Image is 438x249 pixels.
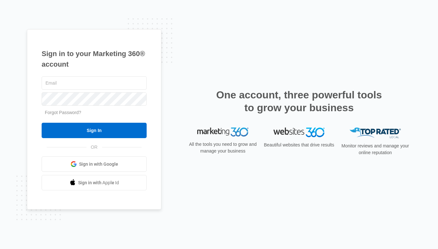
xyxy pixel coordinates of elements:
[187,141,259,154] p: All the tools you need to grow and manage your business
[214,88,384,114] h2: One account, three powerful tools to grow your business
[273,128,325,137] img: Websites 360
[45,110,81,115] a: Forgot Password?
[42,156,147,172] a: Sign in with Google
[339,143,411,156] p: Monitor reviews and manage your online reputation
[350,128,401,138] img: Top Rated Local
[197,128,248,137] img: Marketing 360
[42,48,147,70] h1: Sign in to your Marketing 360® account
[78,179,119,186] span: Sign in with Apple Id
[42,76,147,90] input: Email
[42,175,147,190] a: Sign in with Apple Id
[79,161,118,168] span: Sign in with Google
[86,144,102,151] span: OR
[263,142,335,148] p: Beautiful websites that drive results
[42,123,147,138] input: Sign In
